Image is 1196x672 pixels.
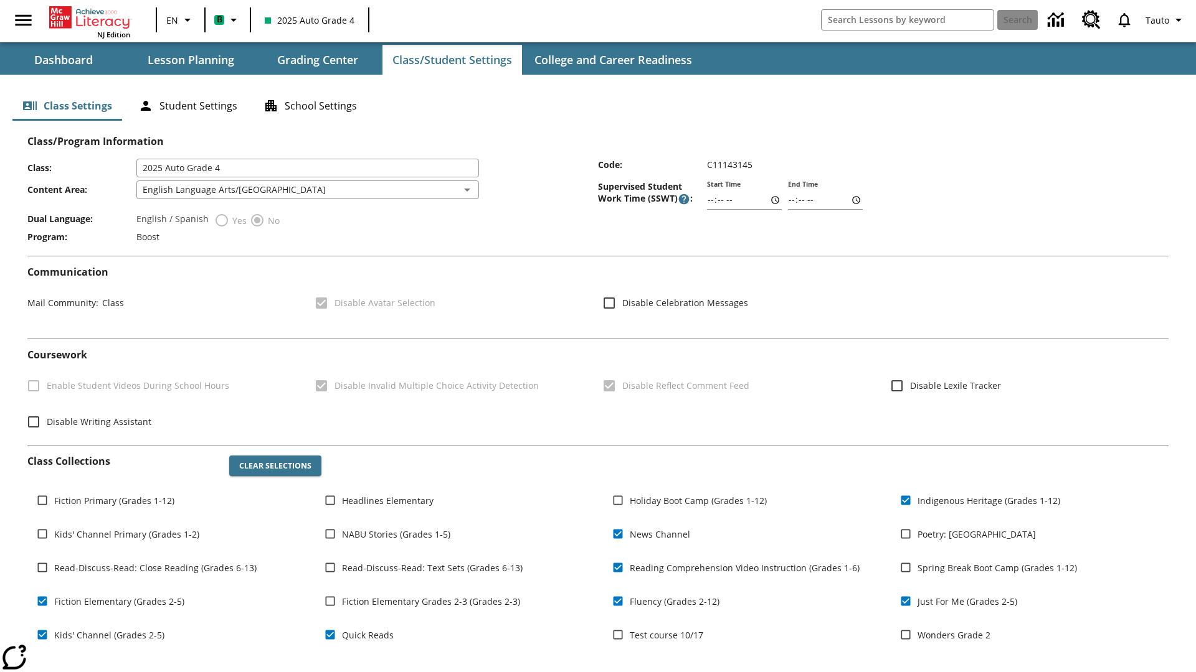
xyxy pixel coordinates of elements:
[918,561,1077,574] span: Spring Break Boot Camp (Grades 1-12)
[335,379,539,392] span: Disable Invalid Multiple Choice Activity Detection
[910,379,1001,392] span: Disable Lexile Tracker
[622,296,748,309] span: Disable Celebration Messages
[27,136,1169,147] h2: Class/Program Information
[918,494,1060,507] span: Indigenous Heritage (Grades 1-12)
[54,628,164,642] span: Kids' Channel (Grades 2-5)
[136,213,209,228] label: English / Spanish
[630,561,860,574] span: Reading Comprehension Video Instruction (Grades 1-6)
[54,561,257,574] span: Read-Discuss-Read: Close Reading (Grades 6-13)
[229,214,247,227] span: Yes
[27,446,1169,663] div: Class Collections
[918,628,990,642] span: Wonders Grade 2
[229,455,321,477] button: Clear Selections
[27,213,136,225] span: Dual Language :
[27,297,98,309] span: Mail Community :
[822,10,994,30] input: search field
[27,266,1169,278] h2: Communication
[12,91,122,121] button: Class Settings
[209,9,246,31] button: Boost Class color is mint green. Change class color
[382,45,522,75] button: Class/Student Settings
[598,180,707,205] span: Supervised Student Work Time (SSWT) :
[335,296,435,309] span: Disable Avatar Selection
[47,415,151,428] span: Disable Writing Assistant
[136,180,479,199] div: English Language Arts/[GEOGRAPHIC_DATA]
[97,30,130,39] span: NJ Edition
[707,180,741,189] label: Start Time
[128,91,247,121] button: Student Settings
[217,12,222,27] span: B
[342,595,520,608] span: Fiction Elementary Grades 2-3 (Grades 2-3)
[265,14,354,27] span: 2025 Auto Grade 4
[630,628,703,642] span: Test course 10/17
[1108,4,1141,36] a: Notifications
[788,180,818,189] label: End Time
[918,595,1017,608] span: Just For Me (Grades 2-5)
[49,5,130,30] a: Home
[1,45,126,75] button: Dashboard
[27,349,1169,361] h2: Course work
[5,2,42,39] button: Open side menu
[12,91,1184,121] div: Class/Student Settings
[598,159,707,170] span: Code :
[47,379,229,392] span: Enable Student Videos During School Hours
[1075,3,1108,37] a: Resource Center, Will open in new tab
[255,45,380,75] button: Grading Center
[54,528,199,541] span: Kids' Channel Primary (Grades 1-2)
[27,349,1169,434] div: Coursework
[27,184,136,195] span: Content Area :
[49,4,130,39] div: Home
[27,231,136,243] span: Program :
[136,231,159,243] span: Boost
[678,193,690,205] button: Supervised Student Work Time is the timeframe when students can take LevelSet and when lessons ar...
[166,14,178,27] span: EN
[1146,14,1169,27] span: Tauto
[707,159,752,170] span: C11143145
[342,528,450,541] span: NABU Stories (Grades 1-5)
[161,9,201,31] button: Language: EN, Select a language
[342,494,434,507] span: Headlines Elementary
[1040,3,1075,37] a: Data Center
[630,494,767,507] span: Holiday Boot Camp (Grades 1-12)
[1141,9,1191,31] button: Profile/Settings
[27,455,219,467] h2: Class Collections
[265,214,280,227] span: No
[342,561,523,574] span: Read-Discuss-Read: Text Sets (Grades 6-13)
[136,159,479,177] input: Class
[622,379,749,392] span: Disable Reflect Comment Feed
[342,628,394,642] span: Quick Reads
[254,91,367,121] button: School Settings
[128,45,253,75] button: Lesson Planning
[54,595,184,608] span: Fiction Elementary (Grades 2-5)
[27,147,1169,246] div: Class/Program Information
[54,494,174,507] span: Fiction Primary (Grades 1-12)
[630,595,719,608] span: Fluency (Grades 2-12)
[27,162,136,174] span: Class :
[27,266,1169,329] div: Communication
[630,528,690,541] span: News Channel
[918,528,1036,541] span: Poetry: [GEOGRAPHIC_DATA]
[524,45,702,75] button: College and Career Readiness
[98,297,124,309] span: Class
